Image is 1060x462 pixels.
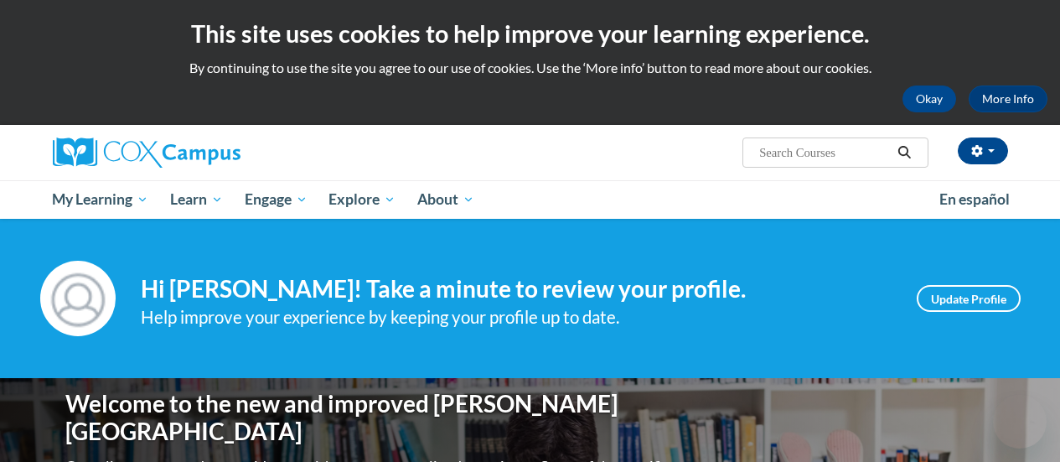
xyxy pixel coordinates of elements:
a: Learn [159,180,234,219]
span: About [417,189,474,210]
img: Cox Campus [53,138,240,168]
button: Account Settings [958,138,1008,164]
a: Cox Campus [53,138,354,168]
span: En español [939,190,1010,208]
h4: Hi [PERSON_NAME]! Take a minute to review your profile. [141,275,892,304]
a: About [406,180,485,219]
a: Explore [318,180,406,219]
a: More Info [969,86,1047,112]
h2: This site uses cookies to help improve your learning experience. [13,17,1047,50]
p: By continuing to use the site you agree to our use of cookies. Use the ‘More info’ button to read... [13,59,1047,77]
a: Update Profile [917,285,1021,312]
a: Engage [234,180,318,219]
h1: Welcome to the new and improved [PERSON_NAME][GEOGRAPHIC_DATA] [65,390,673,446]
div: Help improve your experience by keeping your profile up to date. [141,304,892,331]
a: My Learning [42,180,160,219]
span: Explore [328,189,396,210]
a: En español [928,182,1021,217]
span: Learn [170,189,223,210]
span: My Learning [52,189,148,210]
button: Search [892,143,917,163]
span: Engage [245,189,308,210]
iframe: Button to launch messaging window [993,395,1047,449]
img: Profile Image [40,261,116,336]
div: Main menu [40,180,1021,219]
input: Search Courses [758,143,892,163]
button: Okay [902,86,956,112]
